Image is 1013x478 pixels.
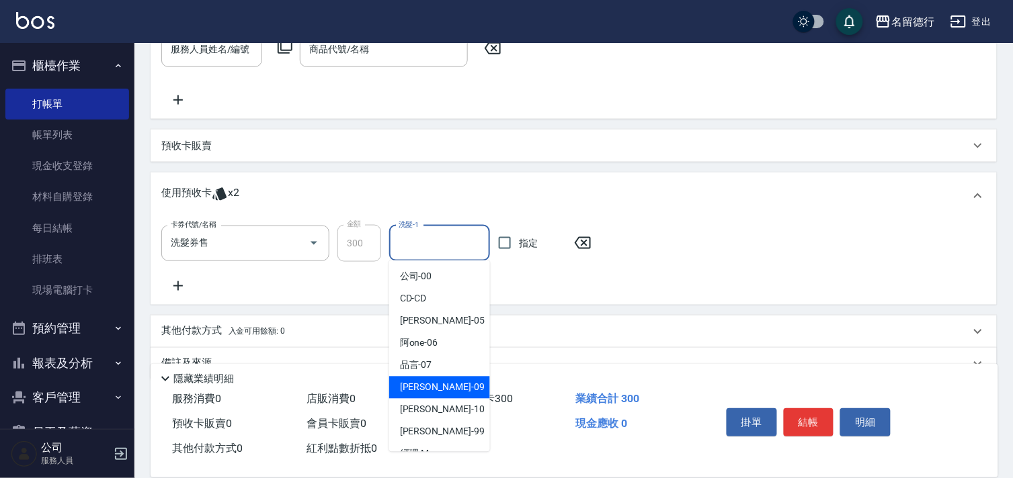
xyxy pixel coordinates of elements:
[307,442,377,455] span: 紅利點數折抵 0
[5,380,129,415] button: 客戶管理
[784,408,834,436] button: 結帳
[400,358,432,373] span: 品言 -07
[303,232,325,254] button: Open
[161,186,212,206] p: 使用預收卡
[5,150,129,181] a: 現金收支登錄
[229,327,286,336] span: 入金可用餘額: 0
[161,139,212,153] p: 預收卡販賣
[5,415,129,450] button: 員工及薪資
[400,425,485,439] span: [PERSON_NAME] -99
[161,324,285,339] p: 其他付款方式
[400,447,430,461] span: 經理 -M
[400,314,485,328] span: [PERSON_NAME] -05
[399,220,419,230] label: 洗髮-1
[5,89,129,119] a: 打帳單
[840,408,891,436] button: 明細
[16,12,54,29] img: Logo
[307,392,356,405] span: 店販消費 0
[891,13,934,30] div: 名留德行
[151,348,997,380] div: 備註及來源
[400,403,485,417] span: [PERSON_NAME] -10
[5,119,129,150] a: 帳單列表
[151,173,997,220] div: 使用預收卡x2
[5,48,129,83] button: 櫃檯作業
[400,381,485,395] span: [PERSON_NAME] -09
[5,311,129,346] button: 預約管理
[173,372,234,386] p: 隱藏業績明細
[41,441,110,455] h5: 公司
[519,236,538,250] span: 指定
[172,442,243,455] span: 其他付款方式 0
[400,336,438,350] span: 阿one -06
[5,244,129,275] a: 排班表
[307,417,366,430] span: 會員卡販賣 0
[347,219,361,229] label: 金額
[172,417,232,430] span: 預收卡販賣 0
[41,455,110,467] p: 服務人員
[172,392,221,405] span: 服務消費 0
[5,346,129,381] button: 報表及分析
[836,8,863,35] button: save
[5,275,129,305] a: 現場電腦打卡
[5,213,129,244] a: 每日結帳
[151,316,997,348] div: 其他付款方式入金可用餘額: 0
[400,270,432,284] span: 公司 -00
[228,186,239,206] span: x2
[151,130,997,162] div: 預收卡販賣
[575,392,639,405] span: 業績合計 300
[870,8,940,36] button: 名留德行
[161,356,212,371] p: 備註及來源
[5,181,129,212] a: 材料自購登錄
[171,220,216,230] label: 卡券代號/名稱
[575,417,627,430] span: 現金應收 0
[400,292,427,306] span: CD -CD
[727,408,777,436] button: 掛單
[945,9,997,34] button: 登出
[11,440,38,467] img: Person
